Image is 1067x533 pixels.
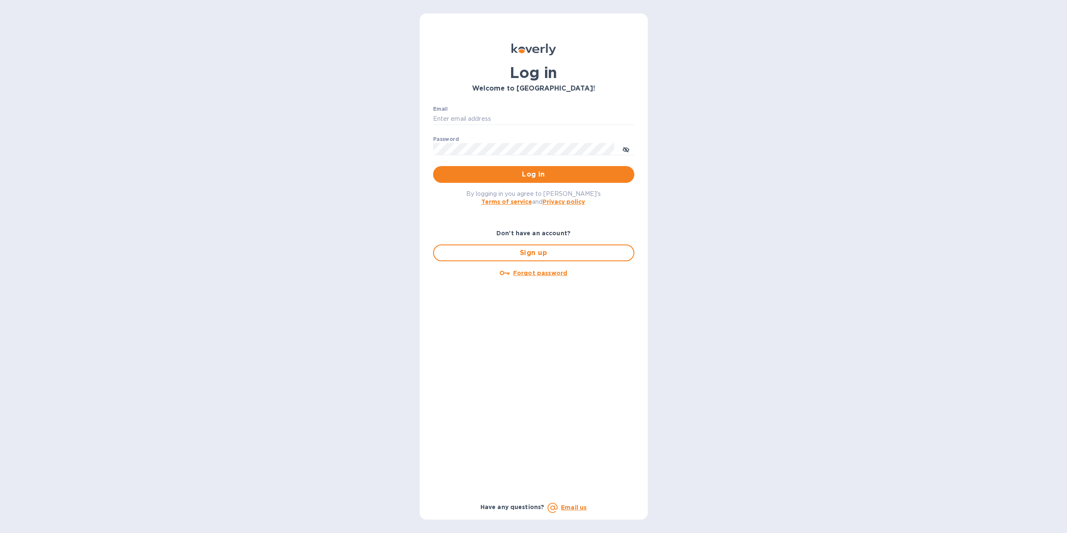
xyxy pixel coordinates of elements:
b: Don't have an account? [496,230,571,237]
label: Email [433,107,448,112]
button: Sign up [433,244,634,261]
span: Log in [440,169,628,179]
img: Koverly [511,44,556,55]
button: Log in [433,166,634,183]
a: Privacy policy [543,198,585,205]
a: Email us [561,504,587,511]
u: Forgot password [513,270,567,276]
h3: Welcome to [GEOGRAPHIC_DATA]! [433,85,634,93]
b: Have any questions? [480,504,545,510]
a: Terms of service [481,198,532,205]
h1: Log in [433,64,634,81]
input: Enter email address [433,113,634,125]
span: By logging in you agree to [PERSON_NAME]'s and . [466,190,601,205]
button: toggle password visibility [618,140,634,157]
span: Sign up [441,248,627,258]
label: Password [433,137,459,142]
